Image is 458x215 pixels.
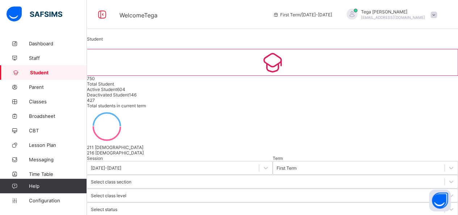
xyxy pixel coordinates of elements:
[95,150,144,156] span: [DEMOGRAPHIC_DATA]
[87,92,129,98] span: Deactivated Student
[29,171,87,177] span: Time Table
[95,145,143,150] span: [DEMOGRAPHIC_DATA]
[87,36,103,42] span: Student
[117,87,125,92] span: 604
[30,70,87,75] span: Student
[29,99,87,104] span: Classes
[87,145,94,150] span: 211
[129,92,136,98] span: 146
[87,76,95,81] span: 750
[361,15,425,20] span: [EMAIL_ADDRESS][DOMAIN_NAME]
[87,156,103,161] span: Session
[91,165,121,171] div: [DATE]-[DATE]
[29,183,87,189] span: Help
[29,41,87,46] span: Dashboard
[29,142,87,148] span: Lesson Plan
[87,81,458,87] div: Total Student
[119,12,157,19] span: Welcome Tega
[273,12,332,17] span: session/term information
[29,198,87,203] span: Configuration
[277,165,297,171] div: First Term
[29,157,87,162] span: Messaging
[91,193,126,198] div: Select class level
[361,9,425,15] span: Tega [PERSON_NAME]
[91,179,131,185] div: Select class section
[87,103,146,108] span: Total students in current term
[87,150,94,156] span: 216
[29,128,87,133] span: CBT
[273,156,283,161] span: Term
[87,87,117,92] span: Active Student
[87,98,95,103] span: 427
[29,113,87,119] span: Broadsheet
[91,207,117,212] div: Select status
[29,55,87,61] span: Staff
[339,9,441,21] div: TegaOmo-Ibrahim
[29,84,87,90] span: Parent
[7,7,62,22] img: safsims
[429,190,451,211] button: Open asap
